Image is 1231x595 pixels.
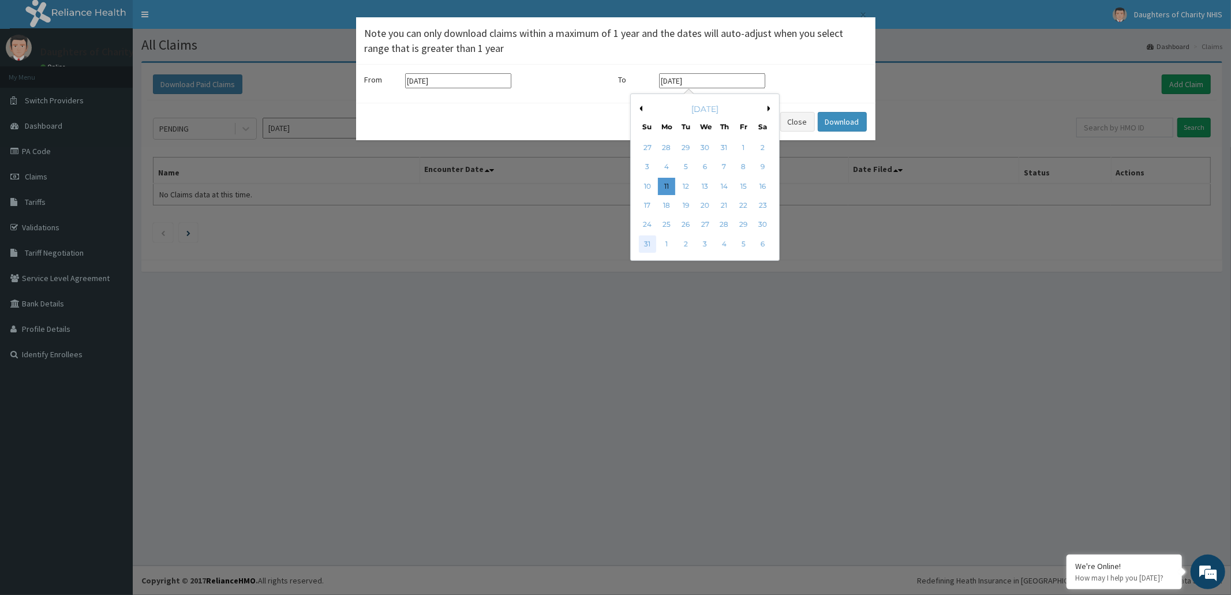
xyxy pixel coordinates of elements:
[735,159,752,176] div: Choose Friday, August 8th, 2025
[696,216,713,234] div: Choose Wednesday, August 27th, 2025
[754,235,771,253] div: Choose Saturday, September 6th, 2025
[719,122,729,132] div: Th
[657,197,675,214] div: Choose Monday, August 18th, 2025
[859,9,867,21] button: Close
[754,139,771,156] div: Choose Saturday, August 2nd, 2025
[637,106,642,111] button: Previous Month
[619,74,653,85] label: To
[735,216,752,234] div: Choose Friday, August 29th, 2025
[657,235,675,253] div: Choose Monday, September 1st, 2025
[638,159,656,176] div: Choose Sunday, August 3rd, 2025
[638,216,656,234] div: Choose Sunday, August 24th, 2025
[696,139,713,156] div: Choose Wednesday, July 30th, 2025
[642,122,652,132] div: Su
[21,58,47,87] img: d_794563401_company_1708531726252_794563401
[860,7,867,23] span: ×
[661,122,671,132] div: Mo
[754,178,771,195] div: Choose Saturday, August 16th, 2025
[735,139,752,156] div: Choose Friday, August 1st, 2025
[715,235,732,253] div: Choose Thursday, September 4th, 2025
[715,139,732,156] div: Choose Thursday, July 31st, 2025
[715,178,732,195] div: Choose Thursday, August 14th, 2025
[754,197,771,214] div: Choose Saturday, August 23rd, 2025
[189,6,217,33] div: Minimize live chat window
[735,235,752,253] div: Choose Friday, September 5th, 2025
[696,197,713,214] div: Choose Wednesday, August 20th, 2025
[659,73,765,88] input: Select end date
[638,139,656,156] div: Choose Sunday, July 27th, 2025
[657,216,675,234] div: Choose Monday, August 25th, 2025
[60,65,194,80] div: Chat with us now
[758,122,768,132] div: Sa
[715,159,732,176] div: Choose Thursday, August 7th, 2025
[754,216,771,234] div: Choose Saturday, August 30th, 2025
[680,122,690,132] div: Tu
[638,139,772,254] div: month 2025-08
[365,74,399,85] label: From
[715,216,732,234] div: Choose Thursday, August 28th, 2025
[700,122,710,132] div: We
[739,122,749,132] div: Fr
[677,216,694,234] div: Choose Tuesday, August 26th, 2025
[635,103,774,115] div: [DATE]
[677,159,694,176] div: Choose Tuesday, August 5th, 2025
[638,235,656,253] div: Choose Sunday, August 31st, 2025
[677,178,694,195] div: Choose Tuesday, August 12th, 2025
[754,159,771,176] div: Choose Saturday, August 9th, 2025
[1075,561,1173,571] div: We're Online!
[677,235,694,253] div: Choose Tuesday, September 2nd, 2025
[677,139,694,156] div: Choose Tuesday, July 29th, 2025
[657,159,675,176] div: Choose Monday, August 4th, 2025
[6,315,220,355] textarea: Type your message and hit 'Enter'
[657,139,675,156] div: Choose Monday, July 28th, 2025
[818,112,867,132] button: Download
[405,73,511,88] input: Select start date
[67,145,159,262] span: We're online!
[768,106,773,111] button: Next Month
[696,235,713,253] div: Choose Wednesday, September 3rd, 2025
[735,197,752,214] div: Choose Friday, August 22nd, 2025
[1075,573,1173,583] p: How may I help you today?
[696,178,713,195] div: Choose Wednesday, August 13th, 2025
[715,197,732,214] div: Choose Thursday, August 21st, 2025
[657,178,675,195] div: Choose Monday, August 11th, 2025
[696,159,713,176] div: Choose Wednesday, August 6th, 2025
[365,26,867,55] h4: Note you can only download claims within a maximum of 1 year and the dates will auto-adjust when ...
[638,178,656,195] div: Choose Sunday, August 10th, 2025
[677,197,694,214] div: Choose Tuesday, August 19th, 2025
[638,197,656,214] div: Choose Sunday, August 17th, 2025
[735,178,752,195] div: Choose Friday, August 15th, 2025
